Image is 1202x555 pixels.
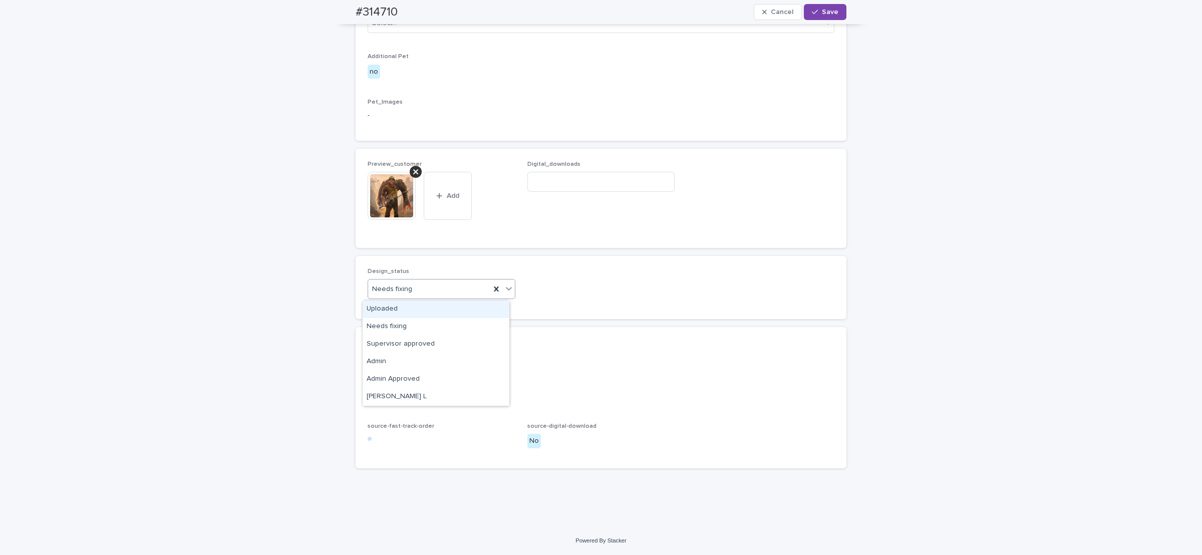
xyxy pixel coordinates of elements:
div: Uploaded [363,301,509,318]
div: no [368,65,380,79]
span: source-digital-download [527,423,596,429]
p: - [368,110,834,121]
h2: #314710 [356,5,398,20]
div: Needs fixing [363,318,509,336]
span: Additional Pet [368,54,409,60]
div: Admin [363,353,509,371]
span: Pet_Images [368,99,403,105]
button: Cancel [754,4,802,20]
span: Save [822,9,838,16]
p: - [368,392,834,403]
span: Digital_downloads [527,161,580,167]
span: source-fast-track-order [368,423,434,429]
div: Admin Approved [363,371,509,388]
button: Save [804,4,846,20]
div: No [527,434,541,448]
span: Design_status [368,268,409,274]
p: - [368,351,834,361]
span: Preview_customer [368,161,422,167]
span: Cancel [771,9,793,16]
div: Supervisor approved [363,336,509,353]
span: Needs fixing [372,284,412,295]
span: Add [447,192,459,199]
button: Add [424,172,472,220]
a: Powered By Stacker [575,537,626,543]
div: Ritch L [363,388,509,406]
